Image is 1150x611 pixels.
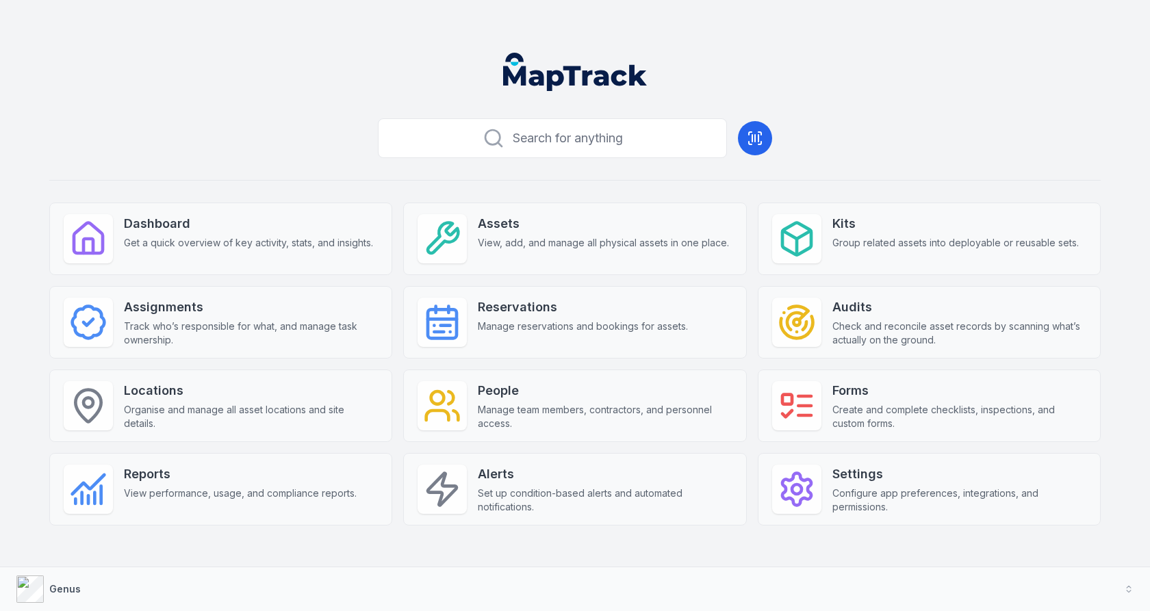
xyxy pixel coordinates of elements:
span: Track who’s responsible for what, and manage task ownership. [124,320,378,347]
strong: Genus [49,583,81,595]
strong: Settings [832,465,1086,484]
strong: Reports [124,465,357,484]
strong: People [478,381,732,400]
a: DashboardGet a quick overview of key activity, stats, and insights. [49,203,392,275]
span: View, add, and manage all physical assets in one place. [478,236,729,250]
span: View performance, usage, and compliance reports. [124,486,357,500]
span: Organise and manage all asset locations and site details. [124,403,378,430]
a: AssetsView, add, and manage all physical assets in one place. [403,203,746,275]
span: Search for anything [513,129,623,148]
span: Check and reconcile asset records by scanning what’s actually on the ground. [832,320,1086,347]
a: SettingsConfigure app preferences, integrations, and permissions. [758,453,1101,525]
strong: Assignments [124,298,378,317]
span: Create and complete checklists, inspections, and custom forms. [832,403,1086,430]
strong: Forms [832,381,1086,400]
strong: Dashboard [124,214,373,233]
a: ReservationsManage reservations and bookings for assets. [403,286,746,359]
strong: Assets [478,214,729,233]
strong: Audits [832,298,1086,317]
span: Group related assets into deployable or reusable sets. [832,236,1079,250]
button: Search for anything [378,118,727,158]
a: LocationsOrganise and manage all asset locations and site details. [49,369,392,442]
strong: Reservations [478,298,688,317]
a: KitsGroup related assets into deployable or reusable sets. [758,203,1101,275]
a: FormsCreate and complete checklists, inspections, and custom forms. [758,369,1101,442]
strong: Kits [832,214,1079,233]
span: Manage team members, contractors, and personnel access. [478,403,732,430]
a: AuditsCheck and reconcile asset records by scanning what’s actually on the ground. [758,286,1101,359]
a: AssignmentsTrack who’s responsible for what, and manage task ownership. [49,286,392,359]
a: PeopleManage team members, contractors, and personnel access. [403,369,746,442]
span: Set up condition-based alerts and automated notifications. [478,486,732,514]
span: Manage reservations and bookings for assets. [478,320,688,333]
strong: Alerts [478,465,732,484]
a: AlertsSet up condition-based alerts and automated notifications. [403,453,746,525]
a: ReportsView performance, usage, and compliance reports. [49,453,392,525]
strong: Locations [124,381,378,400]
nav: Global [481,53,669,91]
span: Get a quick overview of key activity, stats, and insights. [124,236,373,250]
span: Configure app preferences, integrations, and permissions. [832,486,1086,514]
